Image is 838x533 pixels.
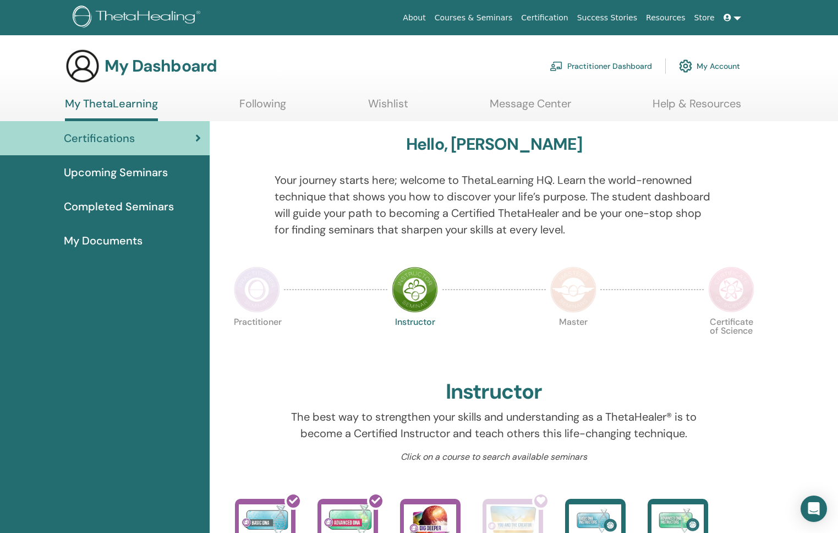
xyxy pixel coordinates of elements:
[398,8,430,28] a: About
[234,318,280,364] p: Practitioner
[708,318,754,364] p: Certificate of Science
[105,56,217,76] h3: My Dashboard
[708,266,754,313] img: Certificate of Science
[517,8,572,28] a: Certification
[234,266,280,313] img: Practitioner
[275,450,713,464] p: Click on a course to search available seminars
[446,379,542,405] h2: Instructor
[64,164,168,181] span: Upcoming Seminars
[550,61,563,71] img: chalkboard-teacher.svg
[550,318,596,364] p: Master
[275,172,713,238] p: Your journey starts here; welcome to ThetaLearning HQ. Learn the world-renowned technique that sh...
[64,130,135,146] span: Certifications
[275,409,713,442] p: The best way to strengthen your skills and understanding as a ThetaHealer® is to become a Certifi...
[679,57,692,75] img: cog.svg
[239,97,286,118] a: Following
[65,97,158,121] a: My ThetaLearning
[490,97,571,118] a: Message Center
[64,232,143,249] span: My Documents
[801,496,827,522] div: Open Intercom Messenger
[550,266,596,313] img: Master
[550,54,652,78] a: Practitioner Dashboard
[64,198,174,215] span: Completed Seminars
[392,318,438,364] p: Instructor
[368,97,408,118] a: Wishlist
[65,48,100,84] img: generic-user-icon.jpg
[73,6,204,30] img: logo.png
[392,266,438,313] img: Instructor
[690,8,719,28] a: Store
[679,54,740,78] a: My Account
[430,8,517,28] a: Courses & Seminars
[642,8,690,28] a: Resources
[653,97,741,118] a: Help & Resources
[406,134,582,154] h3: Hello, [PERSON_NAME]
[573,8,642,28] a: Success Stories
